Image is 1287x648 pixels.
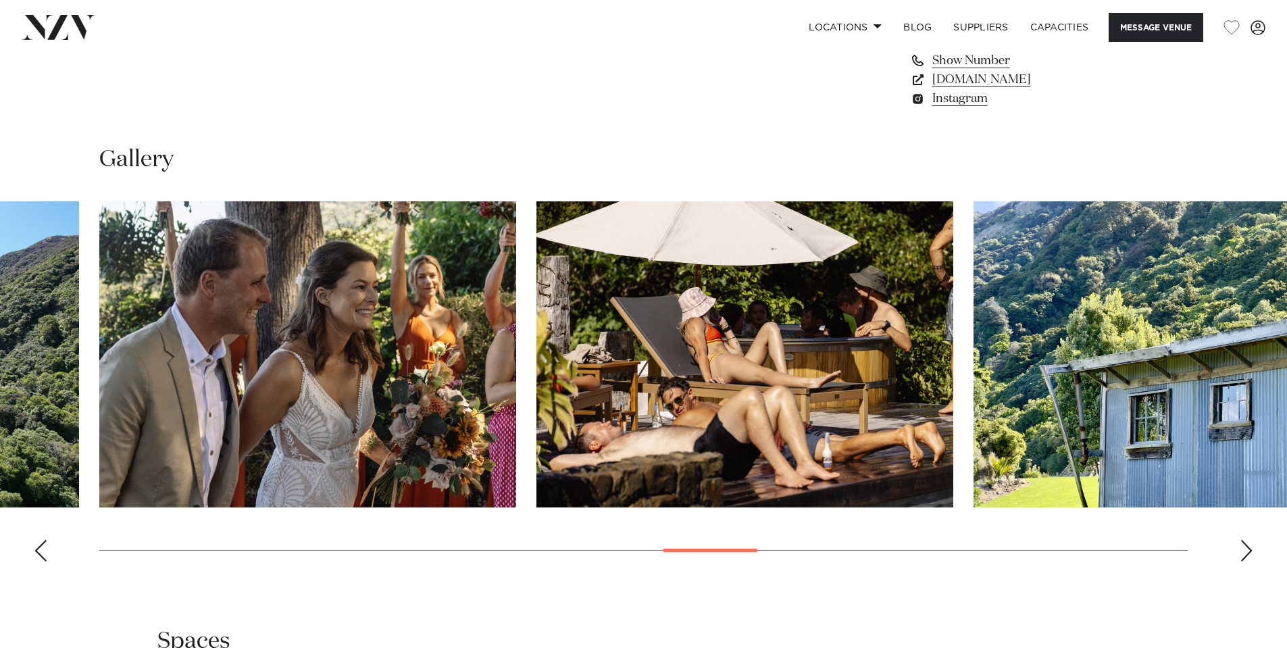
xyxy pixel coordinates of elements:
a: Capacities [1019,13,1100,42]
a: [DOMAIN_NAME] [910,70,1130,89]
swiper-slide: 16 / 29 [99,201,516,507]
h2: Gallery [99,145,174,175]
a: Show Number [910,51,1130,70]
img: nzv-logo.png [22,15,95,39]
a: Locations [798,13,892,42]
swiper-slide: 17 / 29 [536,201,953,507]
a: SUPPLIERS [942,13,1019,42]
button: Message Venue [1109,13,1203,42]
a: BLOG [892,13,942,42]
a: Instagram [910,89,1130,108]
